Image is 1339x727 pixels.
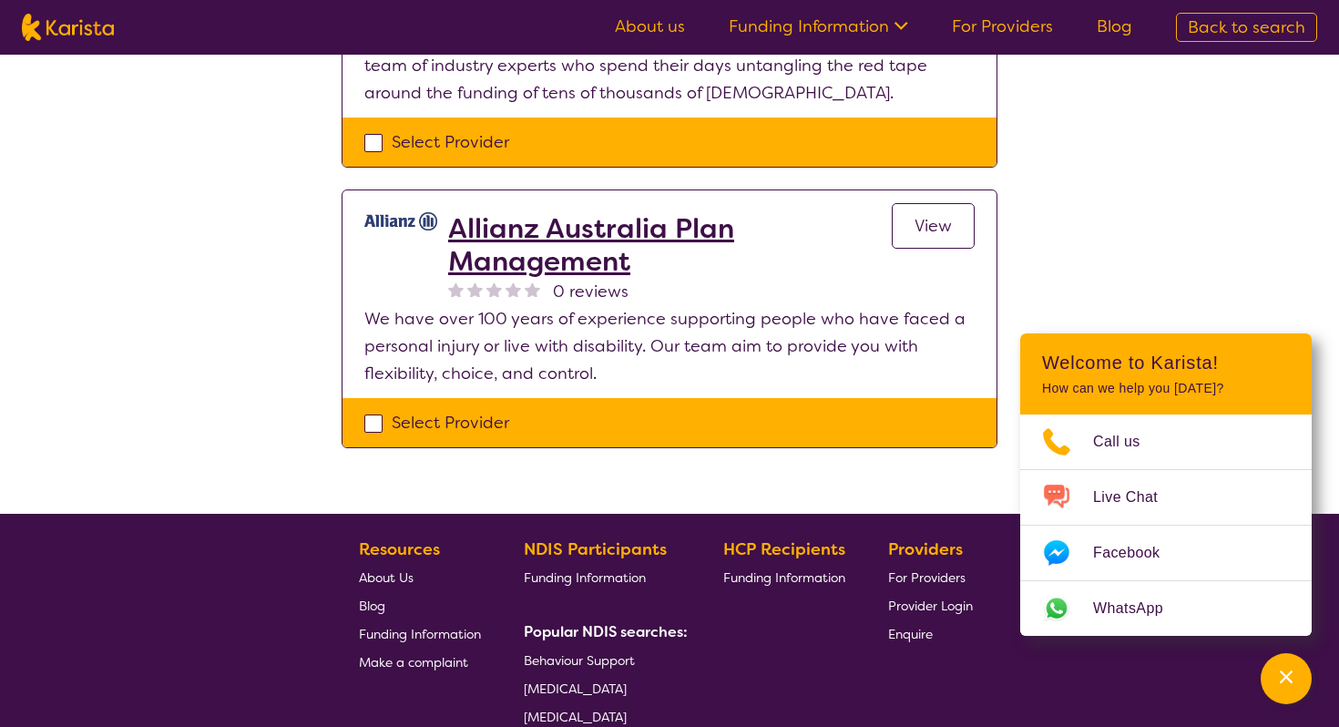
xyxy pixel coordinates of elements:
[524,622,688,641] b: Popular NDIS searches:
[524,674,680,702] a: [MEDICAL_DATA]
[1042,381,1290,396] p: How can we help you [DATE]?
[448,212,892,278] a: Allianz Australia Plan Management
[892,203,975,249] a: View
[1261,653,1312,704] button: Channel Menu
[524,709,627,725] span: [MEDICAL_DATA]
[359,626,481,642] span: Funding Information
[888,598,973,614] span: Provider Login
[1093,539,1181,567] span: Facebook
[1176,13,1317,42] a: Back to search
[888,626,933,642] span: Enquire
[506,282,521,297] img: nonereviewstar
[525,282,540,297] img: nonereviewstar
[359,569,414,586] span: About Us
[723,569,845,586] span: Funding Information
[1093,428,1162,456] span: Call us
[1042,352,1290,374] h2: Welcome to Karista!
[359,654,468,671] span: Make a complaint
[524,681,627,697] span: [MEDICAL_DATA]
[888,569,966,586] span: For Providers
[1020,581,1312,636] a: Web link opens in a new tab.
[723,563,845,591] a: Funding Information
[359,591,481,619] a: Blog
[22,14,114,41] img: Karista logo
[448,282,464,297] img: nonereviewstar
[359,563,481,591] a: About Us
[888,619,973,648] a: Enquire
[1097,15,1132,37] a: Blog
[1093,595,1185,622] span: WhatsApp
[915,215,952,237] span: View
[1188,16,1305,38] span: Back to search
[359,619,481,648] a: Funding Information
[486,282,502,297] img: nonereviewstar
[888,563,973,591] a: For Providers
[364,212,437,230] img: rr7gtpqyd7oaeufumguf.jpg
[467,282,483,297] img: nonereviewstar
[1020,415,1312,636] ul: Choose channel
[888,591,973,619] a: Provider Login
[359,598,385,614] span: Blog
[364,305,975,387] p: We have over 100 years of experience supporting people who have faced a personal injury or live w...
[729,15,908,37] a: Funding Information
[359,538,440,560] b: Resources
[524,652,635,669] span: Behaviour Support
[524,563,680,591] a: Funding Information
[723,538,845,560] b: HCP Recipients
[553,278,629,305] span: 0 reviews
[1020,333,1312,636] div: Channel Menu
[1093,484,1180,511] span: Live Chat
[888,538,963,560] b: Providers
[359,648,481,676] a: Make a complaint
[615,15,685,37] a: About us
[524,569,646,586] span: Funding Information
[524,538,667,560] b: NDIS Participants
[364,25,975,107] p: As your NDIS ‘un-complicator’, we give you direct access to a nationwide team of industry experts...
[952,15,1053,37] a: For Providers
[524,646,680,674] a: Behaviour Support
